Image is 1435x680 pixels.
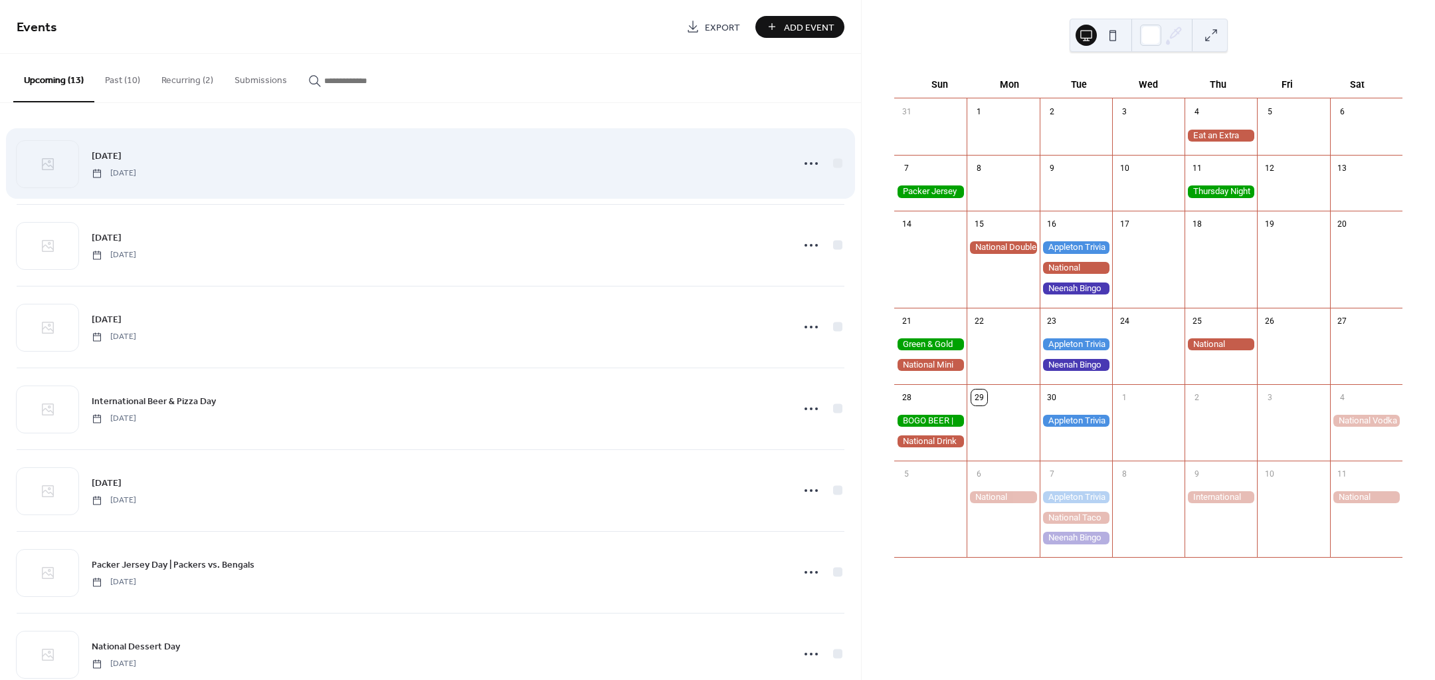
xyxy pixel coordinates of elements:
[755,16,844,38] button: Add Event
[899,216,915,232] div: 14
[1185,185,1257,197] div: Thursday Night Meal Deal / Packers vs. Commanders
[899,160,915,176] div: 7
[17,15,57,41] span: Events
[92,475,122,491] a: [DATE]
[1040,283,1112,294] div: Neenah Bingo 6pm
[92,558,254,572] span: Packer Jersey Day | Packers vs. Bengals
[1044,313,1060,329] div: 23
[1189,104,1205,120] div: 4
[1330,415,1402,427] div: National Vodka Day
[1040,359,1112,371] div: Neenah Bingo 6pm
[1334,216,1350,232] div: 20
[92,331,136,343] span: [DATE]
[899,313,915,329] div: 21
[1189,160,1205,176] div: 11
[1185,491,1257,503] div: International Beer & Pizza Day
[905,71,975,98] div: Sun
[151,54,224,101] button: Recurring (2)
[705,21,740,35] span: Export
[13,54,94,102] button: Upcoming (13)
[971,313,987,329] div: 22
[92,395,216,409] span: International Beer & Pizza Day
[1189,313,1205,329] div: 25
[92,495,136,507] span: [DATE]
[1253,71,1323,98] div: Fri
[971,104,987,120] div: 1
[1116,465,1132,481] div: 8
[1113,71,1183,98] div: Wed
[1189,390,1205,405] div: 2
[899,390,915,405] div: 28
[1189,216,1205,232] div: 18
[1189,465,1205,481] div: 9
[1044,160,1060,176] div: 9
[92,249,136,261] span: [DATE]
[1044,71,1113,98] div: Tue
[1185,338,1257,350] div: National Quesadilla Day
[92,477,122,491] span: [DATE]
[1044,465,1060,481] div: 7
[971,390,987,405] div: 29
[894,435,967,447] div: National Drink Beer Day
[971,465,987,481] div: 6
[1322,71,1392,98] div: Sat
[1334,160,1350,176] div: 13
[92,168,136,179] span: [DATE]
[1040,491,1112,503] div: Appleton Trivia 6pm
[92,658,136,670] span: [DATE]
[967,241,1039,253] div: National Double Cheeseburger Day
[899,465,915,481] div: 5
[1116,104,1132,120] div: 3
[1040,415,1112,427] div: Appleton Trivia 6pm
[92,413,136,425] span: [DATE]
[1262,465,1278,481] div: 10
[92,150,122,164] span: [DATE]
[1116,313,1132,329] div: 24
[92,148,122,164] a: [DATE]
[967,491,1039,503] div: National Noodle Day
[1040,338,1112,350] div: Appleton Trivia 6pm
[971,216,987,232] div: 15
[1040,262,1112,274] div: National Guacamole Day
[894,415,967,427] div: BOGO BEER | Packers vs. Cowboys
[1116,160,1132,176] div: 10
[1044,390,1060,405] div: 30
[1262,160,1278,176] div: 12
[92,639,180,654] a: National Dessert Day
[1330,491,1402,503] div: National Sausage Pizza Day
[1116,390,1132,405] div: 1
[1040,532,1112,544] div: Neenah Bingo 6pm
[92,576,136,588] span: [DATE]
[92,394,216,409] a: International Beer & Pizza Day
[894,359,967,371] div: National Mini Golf Day
[92,312,122,327] a: [DATE]
[894,338,967,350] div: Green & Gold BINGO | Packers vs. Browns
[92,231,122,245] span: [DATE]
[1040,512,1112,524] div: National Taco Day
[1334,390,1350,405] div: 4
[1040,241,1112,253] div: Appleton Trivia 6pm
[1334,465,1350,481] div: 11
[92,640,180,654] span: National Dessert Day
[1262,104,1278,120] div: 5
[1185,130,1257,142] div: Eat an Extra Dessert Day
[1183,71,1253,98] div: Thu
[1262,313,1278,329] div: 26
[224,54,298,101] button: Submissions
[92,557,254,572] a: Packer Jersey Day | Packers vs. Bengals
[94,54,151,101] button: Past (10)
[92,313,122,327] span: [DATE]
[899,104,915,120] div: 31
[1044,104,1060,120] div: 2
[975,71,1044,98] div: Mon
[1334,313,1350,329] div: 27
[971,160,987,176] div: 8
[676,16,750,38] a: Export
[1262,216,1278,232] div: 19
[1044,216,1060,232] div: 16
[92,230,122,245] a: [DATE]
[1334,104,1350,120] div: 6
[894,185,967,197] div: Packer Jersey Day / Home Season Opener
[1116,216,1132,232] div: 17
